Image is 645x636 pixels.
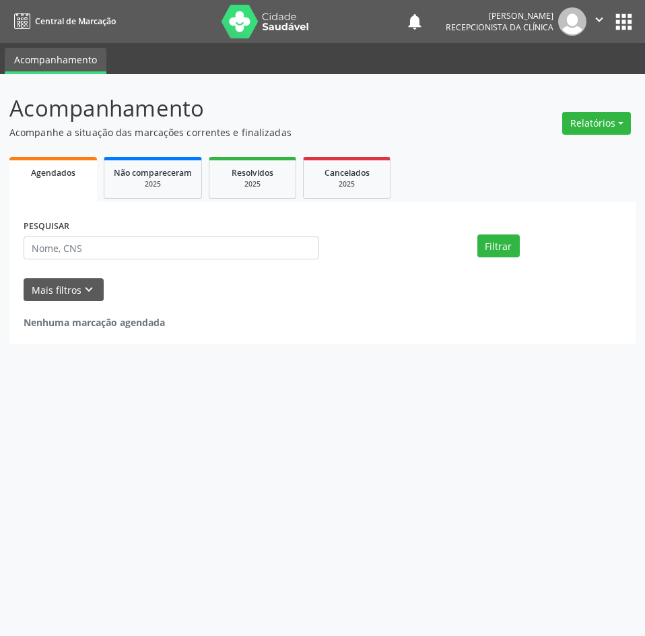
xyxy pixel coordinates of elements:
button: apps [612,10,636,34]
label: PESQUISAR [24,216,69,237]
a: Acompanhamento [5,48,106,74]
input: Nome, CNS [24,236,319,259]
button: Filtrar [477,234,520,257]
span: Cancelados [325,167,370,179]
i:  [592,12,607,27]
a: Central de Marcação [9,10,116,32]
button: notifications [405,12,424,31]
i: keyboard_arrow_down [81,282,96,297]
button: Relatórios [562,112,631,135]
p: Acompanhe a situação das marcações correntes e finalizadas [9,125,448,139]
span: Central de Marcação [35,15,116,27]
span: Não compareceram [114,167,192,179]
button: Mais filtroskeyboard_arrow_down [24,278,104,302]
button:  [586,7,612,36]
span: Agendados [31,167,75,179]
div: 2025 [114,179,192,189]
strong: Nenhuma marcação agendada [24,316,165,329]
span: Recepcionista da clínica [446,22,553,33]
p: Acompanhamento [9,92,448,125]
img: img [558,7,586,36]
div: 2025 [219,179,286,189]
div: 2025 [313,179,380,189]
span: Resolvidos [232,167,273,179]
div: [PERSON_NAME] [446,10,553,22]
